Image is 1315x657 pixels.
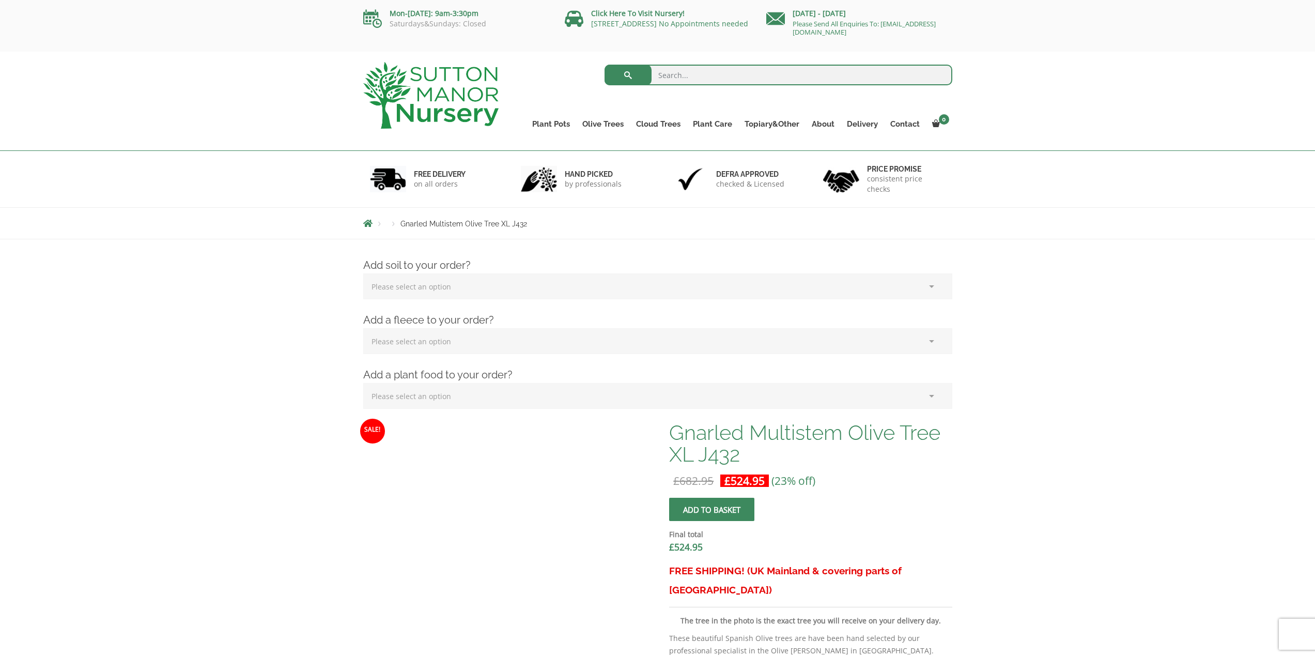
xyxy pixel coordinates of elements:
span: £ [669,541,674,553]
a: [STREET_ADDRESS] No Appointments needed [591,19,748,28]
img: logo [363,62,499,129]
p: on all orders [414,179,466,189]
input: Search... [605,65,952,85]
strong: The tree in the photo is the exact tree you will receive on your delivery day. [680,616,941,625]
bdi: 524.95 [724,473,765,488]
img: 3.jpg [672,166,708,192]
img: 1.jpg [370,166,406,192]
a: Topiary&Other [738,117,806,131]
a: 0 [926,117,952,131]
a: Delivery [841,117,884,131]
a: Cloud Trees [630,117,687,131]
a: Click Here To Visit Nursery! [591,8,685,18]
dt: Final total [669,528,952,541]
p: checked & Licensed [716,179,784,189]
p: by professionals [565,179,622,189]
a: Plant Care [687,117,738,131]
p: consistent price checks [867,174,946,194]
h4: Add a fleece to your order? [355,312,960,328]
h6: Defra approved [716,170,784,179]
img: 4.jpg [823,163,859,195]
span: 0 [939,114,949,125]
bdi: 524.95 [669,541,703,553]
span: (23% off) [771,473,815,488]
h6: hand picked [565,170,622,179]
p: Mon-[DATE]: 9am-3:30pm [363,7,549,20]
h6: Price promise [867,164,946,174]
nav: Breadcrumbs [363,219,952,227]
h3: FREE SHIPPING! (UK Mainland & covering parts of [GEOGRAPHIC_DATA]) [669,561,952,600]
span: £ [724,473,731,488]
h4: Add a plant food to your order? [355,367,960,383]
button: Add to basket [669,498,754,521]
span: £ [673,473,679,488]
h1: Gnarled Multistem Olive Tree XL J432 [669,422,952,465]
a: About [806,117,841,131]
span: Gnarled Multistem Olive Tree XL J432 [400,220,527,228]
a: Contact [884,117,926,131]
img: 2.jpg [521,166,557,192]
span: Sale! [360,419,385,444]
h4: Add soil to your order? [355,257,960,273]
a: Please Send All Enquiries To: [EMAIL_ADDRESS][DOMAIN_NAME] [793,19,936,37]
h6: FREE DELIVERY [414,170,466,179]
bdi: 682.95 [673,473,714,488]
p: Saturdays&Sundays: Closed [363,20,549,28]
a: Olive Trees [576,117,630,131]
a: Plant Pots [526,117,576,131]
p: [DATE] - [DATE] [766,7,952,20]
